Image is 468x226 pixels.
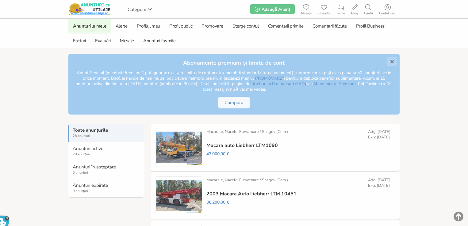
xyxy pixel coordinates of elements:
[206,151,229,157] span: 43.000,00 €
[315,12,333,15] span: Favorite
[353,19,388,33] a: Profil Business
[134,19,163,33] a: Profilul meu
[156,177,202,215] img: 2003 Macara Auto Liebherr LTM 10451
[361,3,376,15] a: Caută
[73,164,141,170] strong: Anunțuri în așteptare
[73,170,141,175] span: 0 anunțuri
[368,129,390,140] div: Adg. [DATE] Exp: [DATE]
[333,12,348,15] span: Firme
[68,179,144,197] a: Anunțuri expirate 0 anunțuri
[68,160,144,179] a: Anunțuri în așteptare 0 anunțuri
[250,81,306,87] a: Întrebări și Răspunsuri (FAQ)
[229,19,262,33] a: Șterge contul
[166,19,195,33] a: Profil public
[126,5,154,14] a: Categorii
[206,191,297,197] a: 2003 Macara Auto Liebherr LTM 10451
[206,200,229,205] span: 36.200,00 €
[298,12,315,15] span: Mesaje
[113,19,131,33] a: Alerte
[75,70,393,92] span: Anunț General (membrii Premium îl pot ignora): există o limită de cont pentru membrii standard (f...
[68,124,144,142] a: Toate anunțurile 28 anunțuri
[368,177,390,188] div: Adg. [DATE] Exp: [DATE]
[348,12,361,15] span: Blog
[309,19,350,33] a: Comentarii făcute
[70,19,109,33] a: Anunțurile mele
[313,81,356,87] a: Abonamente Premium
[68,3,111,15] img: Anunturi-Utilaje.RO
[117,33,137,48] a: Mesaje
[73,127,141,133] strong: Toate anunțurile
[250,4,294,14] a: Adaugă Anunț
[361,12,376,15] span: Caută
[348,3,361,15] a: Blog
[454,212,463,221] img: scroll-to-top.png
[315,3,333,15] a: Favorite
[333,3,348,15] a: Firme
[183,60,285,66] strong: Abonamente premium și limite de cont
[218,97,250,108] a: Cumpără
[156,128,202,167] img: Macara auto Liebherr LTM1090
[206,129,288,134] div: Macarale, Nacele, Elevatoare / Snagov (Com.)
[70,33,89,48] a: Facturi
[254,75,284,81] a: "PROMOVARE"
[73,146,141,151] strong: Anunțuri active
[298,3,315,15] a: Mesaje
[262,6,290,12] span: Adaugă Anunț
[206,143,278,148] a: Macara auto Liebherr LTM1090
[92,33,114,48] a: Evaluări
[140,33,179,48] a: Anunțuri favorite
[376,12,399,15] span: Contul meu
[68,142,144,160] a: Anunțuri active 28 anunțuri
[73,183,141,188] strong: Anunțuri expirate
[128,6,146,13] span: Categorii
[265,19,307,33] a: Comentarii primite
[73,152,141,157] span: 28 anunțuri
[5,216,10,221] span: 3
[73,189,141,194] span: 0 anunțuri
[376,3,399,15] a: Contul meu
[206,177,288,183] div: Macarale, Nacele, Elevatoare / Snagov (Com.)
[198,19,226,33] a: Promovare
[73,134,141,138] span: 28 anunțuri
